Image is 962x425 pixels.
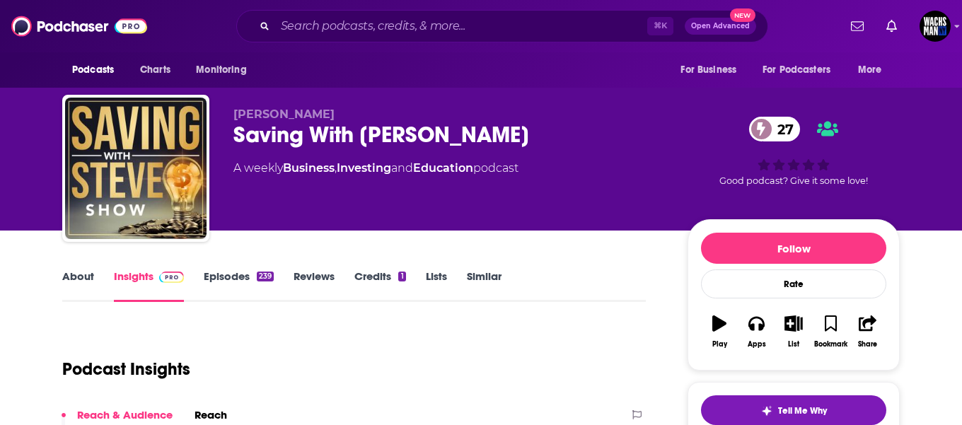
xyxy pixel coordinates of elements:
a: Show notifications dropdown [845,14,869,38]
a: Show notifications dropdown [881,14,903,38]
button: Follow [701,233,886,264]
button: open menu [753,57,851,83]
img: Podchaser Pro [159,272,184,283]
button: open menu [186,57,265,83]
input: Search podcasts, credits, & more... [275,15,647,37]
button: tell me why sparkleTell Me Why [701,395,886,425]
button: Open AdvancedNew [685,18,756,35]
span: , [335,161,337,175]
img: User Profile [920,11,951,42]
span: [PERSON_NAME] [233,107,335,121]
h1: Podcast Insights [62,359,190,380]
span: Good podcast? Give it some love! [719,175,868,186]
div: 27Good podcast? Give it some love! [688,107,900,195]
div: Apps [748,340,766,349]
span: Open Advanced [691,23,750,30]
div: List [788,340,799,349]
a: Similar [467,269,502,302]
span: 27 [763,117,801,141]
button: List [775,306,812,357]
div: Rate [701,269,886,298]
a: Business [283,161,335,175]
div: Share [858,340,877,349]
a: 27 [749,117,801,141]
button: open menu [848,57,900,83]
a: Investing [337,161,391,175]
button: Share [850,306,886,357]
button: open menu [671,57,754,83]
span: Charts [140,60,170,80]
a: InsightsPodchaser Pro [114,269,184,302]
span: and [391,161,413,175]
button: Show profile menu [920,11,951,42]
span: ⌘ K [647,17,673,35]
div: 239 [257,272,274,281]
a: About [62,269,94,302]
div: 1 [398,272,405,281]
a: Lists [426,269,447,302]
a: Education [413,161,473,175]
button: Bookmark [812,306,849,357]
img: Saving With Steve [65,98,207,239]
span: For Podcasters [763,60,830,80]
span: More [858,60,882,80]
span: New [730,8,755,22]
a: Episodes239 [204,269,274,302]
button: open menu [62,57,132,83]
span: Tell Me Why [778,405,827,417]
div: Play [712,340,727,349]
button: Apps [738,306,775,357]
span: Podcasts [72,60,114,80]
span: Logged in as WachsmanNY [920,11,951,42]
a: Charts [131,57,179,83]
a: Reviews [294,269,335,302]
span: For Business [680,60,736,80]
img: tell me why sparkle [761,405,772,417]
button: Play [701,306,738,357]
a: Credits1 [354,269,405,302]
span: Monitoring [196,60,246,80]
div: Bookmark [814,340,847,349]
p: Reach & Audience [77,408,173,421]
div: Search podcasts, credits, & more... [236,10,768,42]
h2: Reach [195,408,227,421]
div: A weekly podcast [233,160,518,177]
img: Podchaser - Follow, Share and Rate Podcasts [11,13,147,40]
